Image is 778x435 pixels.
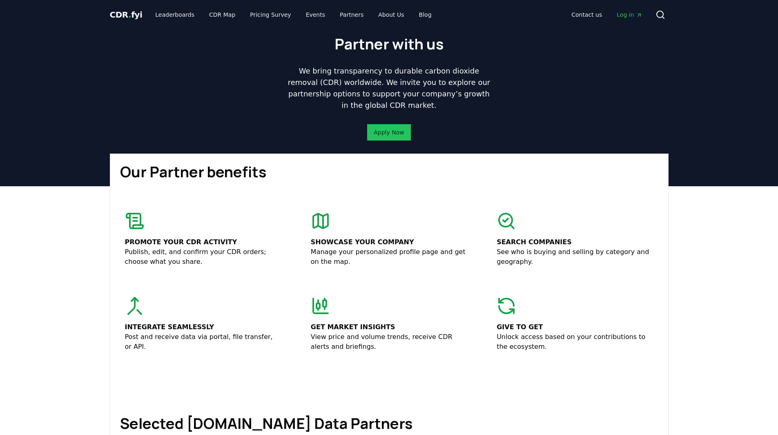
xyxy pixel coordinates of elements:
[128,10,131,20] span: .
[243,7,297,22] a: Pricing Survey
[565,7,649,22] nav: Main
[374,128,404,136] a: Apply Now
[149,7,438,22] nav: Main
[565,7,609,22] a: Contact us
[610,7,649,22] a: Log in
[311,322,467,332] p: Get market insights
[333,7,370,22] a: Partners
[412,7,438,22] a: Blog
[311,332,467,352] p: View price and volume trends, receive CDR alerts and briefings.
[149,7,201,22] a: Leaderboards
[110,10,143,20] span: CDR fyi
[372,7,410,22] a: About Us
[203,7,242,22] a: CDR Map
[311,237,467,247] p: Showcase your company
[285,65,494,111] p: We bring transparency to durable carbon dioxide removal (CDR) worldwide. We invite you to explore...
[367,124,410,141] button: Apply Now
[125,322,281,332] p: Integrate seamlessly
[125,332,281,352] p: Post and receive data via portal, file transfer, or API.
[497,322,653,332] p: Give to get
[120,164,658,180] h1: Our Partner benefits
[125,247,281,267] p: Publish, edit, and confirm your CDR orders; choose what you share.
[110,9,143,20] a: CDR.fyi
[334,36,444,52] h1: Partner with us
[125,237,281,247] p: Promote your CDR activity
[299,7,332,22] a: Events
[497,332,653,352] p: Unlock access based on your contributions to the ecosystem.
[120,415,658,432] h1: Selected [DOMAIN_NAME] Data Partners
[311,247,467,267] p: Manage your personalized profile page and get on the map.
[497,247,653,267] p: See who is buying and selling by category and geography.
[497,237,653,247] p: Search companies
[617,11,642,19] span: Log in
